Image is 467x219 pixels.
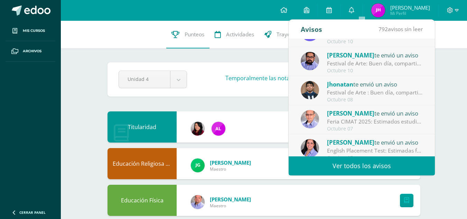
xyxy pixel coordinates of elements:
a: Archivos [6,41,55,62]
span: [PERSON_NAME] [327,138,374,146]
div: Feria CIMAT 2025: Estimados estudiantes Por este medio, los departamentos de Ciencias, Arte y Tec... [327,118,423,126]
span: Maestro [210,203,251,209]
span: [PERSON_NAME] [327,51,374,59]
a: Punteos [166,21,209,48]
a: Ver todos los avisos [289,156,435,175]
img: 6c58b5a751619099581147680274b29f.png [191,195,205,209]
div: Octubre 08 [327,97,423,103]
span: [PERSON_NAME] [327,109,374,117]
div: Octubre 10 [327,39,423,45]
div: te envió un aviso [327,138,423,147]
span: avisos sin leer [379,25,423,33]
a: Unidad 4 [119,71,187,88]
div: Octubre 10 [327,68,423,74]
img: 636fc591f85668e7520e122fec75fd4f.png [301,110,319,128]
img: 775a36a8e1830c9c46756a1d4adc11d7.png [212,122,225,136]
div: Festival de Arte: Buen día, compartimos información importante sobre nuestro festival artístico. ... [327,60,423,67]
div: Octubre 07 [327,155,423,161]
span: Mi Perfil [390,10,430,16]
span: Maestro [210,166,251,172]
span: [PERSON_NAME] [210,159,251,166]
a: Actividades [209,21,259,48]
img: fcfe301c019a4ea5441e6928b14c91ea.png [301,139,319,157]
div: te envió un aviso [327,80,423,89]
div: Avisos [301,20,322,39]
span: Jhonatan [327,80,353,88]
div: te envió un aviso [327,109,423,118]
span: Punteos [185,31,204,38]
img: caf652321fe8b2fce2183688cec40306.png [371,3,385,17]
div: Educación Física [108,185,177,216]
span: 792 [379,25,388,33]
div: Titularidad [108,111,177,143]
a: Mis cursos [6,21,55,41]
span: Trayectoria [277,31,304,38]
span: Cerrar panel [19,210,46,215]
h3: Temporalmente las notas . [225,74,376,82]
div: Octubre 07 [327,126,423,132]
div: Educación Religiosa Escolar [108,148,177,179]
span: Unidad 4 [128,71,161,87]
span: [PERSON_NAME] [210,196,251,203]
span: Mis cursos [23,28,45,34]
img: 3da61d9b1d2c0c7b8f7e89c78bbce001.png [191,158,205,172]
div: Festival de Arte : Buen día, compartimos información importante sobre nuestro festival artístico.... [327,89,423,97]
div: te envió un aviso [327,51,423,60]
img: 1395cc2228810b8e70f48ddc66b3ae79.png [301,81,319,99]
a: Trayectoria [259,21,309,48]
span: [PERSON_NAME] [390,4,430,11]
span: Archivos [23,48,41,54]
div: English Placement Test: Estimadas familias maristas de Liceo Guatemala, Es un gusto saludarles y ... [327,147,423,155]
span: Actividades [226,31,254,38]
img: 374004a528457e5f7e22f410c4f3e63e.png [191,122,205,136]
img: fe2f5d220dae08f5bb59c8e1ae6aeac3.png [301,52,319,70]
